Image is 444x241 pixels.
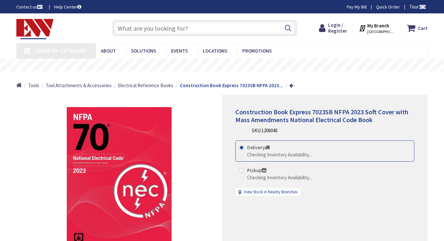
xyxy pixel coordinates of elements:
[203,48,227,54] span: Locations
[409,4,426,10] span: Tour
[367,29,395,34] span: [GEOGRAPHIC_DATA], [GEOGRAPHIC_DATA]
[46,82,112,89] a: Tool Attachments & Accessories
[37,47,87,55] span: Shop By Category
[247,144,270,151] strong: Delivery
[163,62,282,69] rs-layer: Free Same Day Pickup at 19 Locations
[131,48,156,54] span: Solutions
[407,22,428,34] a: Cart
[418,22,428,34] strong: Cart
[16,4,44,10] a: Contact us
[16,19,54,39] img: Electrical Wholesalers, Inc.
[101,48,116,54] span: About
[247,167,267,173] strong: Pickup
[118,82,173,89] a: Electrical Reference Books
[359,22,395,34] div: My Branch [GEOGRAPHIC_DATA], [GEOGRAPHIC_DATA]
[28,82,39,89] a: Tools
[54,4,81,10] a: Help Center
[252,127,277,134] div: SKU:
[242,48,272,54] span: Promotions
[235,108,408,124] span: Construction Book Express 7023SB NFPA 2023 Soft Cover with Mass Amendments National Electrical Co...
[180,82,283,88] strong: Construction Book Express 7023SB NFPA 2023...
[376,4,400,10] a: Quick Order
[347,4,367,10] a: Pay My Bill
[262,127,277,134] span: 1206043
[319,22,347,34] a: Login / Register
[328,22,347,34] span: Login / Register
[112,20,297,36] input: What are you looking for?
[247,174,312,181] div: Checking Inventory Availability...
[247,151,312,158] div: Checking Inventory Availability...
[367,23,389,29] strong: My Branch
[171,48,188,54] span: Events
[244,189,297,195] a: View Stock in Nearby Branches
